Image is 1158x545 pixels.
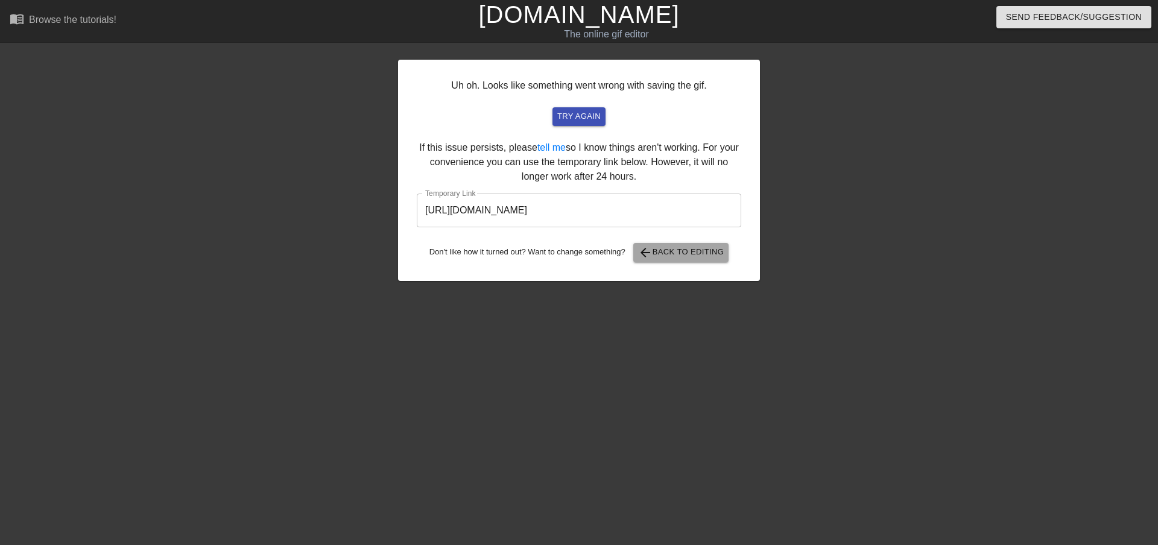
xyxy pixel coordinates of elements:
[537,142,566,153] a: tell me
[552,107,606,126] button: try again
[10,11,116,30] a: Browse the tutorials!
[417,194,741,227] input: bare
[1006,10,1142,25] span: Send Feedback/Suggestion
[392,27,821,42] div: The online gif editor
[29,14,116,25] div: Browse the tutorials!
[557,110,601,124] span: try again
[633,243,729,262] button: Back to Editing
[417,243,741,262] div: Don't like how it turned out? Want to change something?
[996,6,1151,28] button: Send Feedback/Suggestion
[638,245,724,260] span: Back to Editing
[638,245,653,260] span: arrow_back
[478,1,679,28] a: [DOMAIN_NAME]
[398,60,760,281] div: Uh oh. Looks like something went wrong with saving the gif. If this issue persists, please so I k...
[10,11,24,26] span: menu_book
